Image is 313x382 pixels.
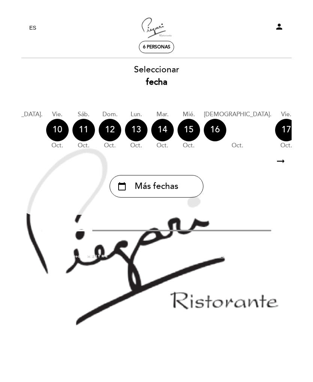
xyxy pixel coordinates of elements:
[204,110,271,119] div: [DEMOGRAPHIC_DATA].
[275,22,284,33] button: person
[110,18,203,38] a: [PERSON_NAME] Ristorante
[64,254,108,259] a: powered by
[72,141,95,150] div: oct.
[72,119,95,141] div: 11
[146,77,167,87] b: fecha
[204,119,226,141] div: 16
[143,44,170,50] span: 6 personas
[46,110,69,119] div: vie.
[209,254,245,259] a: Política de privacidad
[125,110,147,119] div: lun.
[178,119,200,141] div: 15
[99,110,121,119] div: dom.
[99,119,121,141] div: 12
[275,119,298,141] div: 17
[275,110,298,119] div: vie.
[117,180,126,193] i: calendar_today
[42,235,51,244] i: arrow_backward
[151,141,174,150] div: oct.
[151,110,174,119] div: mar.
[178,141,200,150] div: oct.
[21,64,292,88] div: Seleccionar
[275,22,284,31] i: person
[72,110,95,119] div: sáb.
[87,255,108,258] img: MEITRE
[275,141,298,150] div: oct.
[151,119,174,141] div: 14
[178,110,200,119] div: mié.
[125,141,147,150] div: oct.
[46,119,69,141] div: 10
[135,180,178,193] span: Más fechas
[46,141,69,150] div: oct.
[99,141,121,150] div: oct.
[125,119,147,141] div: 13
[64,254,85,259] span: powered by
[204,141,271,150] div: oct.
[275,153,286,169] i: arrow_right_alt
